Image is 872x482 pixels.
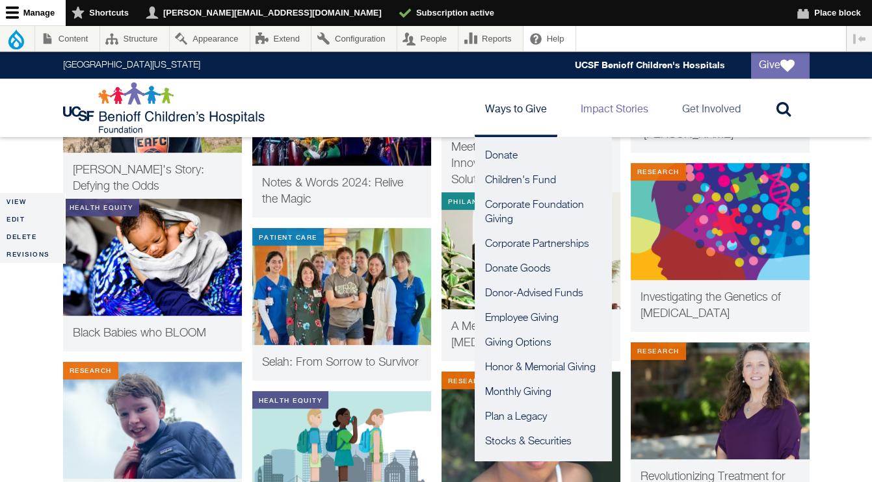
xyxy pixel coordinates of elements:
[397,26,458,51] a: People
[644,112,733,140] span: The Resilience of [PERSON_NAME]
[523,26,575,51] a: Help
[475,232,611,257] a: Corporate Partnerships
[73,164,204,192] span: [PERSON_NAME]'s Story: Defying the Odds
[475,193,611,232] a: Corporate Foundation Giving
[451,142,594,186] span: Meet [PERSON_NAME]: Our Innovative Mental Health Solution
[311,26,396,51] a: Configuration
[672,79,751,137] a: Get Involved
[631,342,810,459] img: Jennifer Martelle Tu, MD, PhD
[475,380,611,405] a: Monthly Giving
[475,429,611,454] a: Stocks & Securities
[641,292,781,320] span: Investigating the Genetics of [MEDICAL_DATA]
[475,257,611,281] a: Donate Goods
[63,61,200,70] a: [GEOGRAPHIC_DATA][US_STATE]
[170,26,250,51] a: Appearance
[475,168,611,193] a: Children's Fund
[63,82,268,134] img: Logo for UCSF Benioff Children's Hospitals Foundation
[63,199,140,216] div: Health Equity
[451,321,550,349] span: A Medical Home for [MEDICAL_DATA]
[252,228,431,381] a: Patient Care Selah: From Sorrow to Survivor
[252,391,329,409] div: Health Equity
[475,355,611,380] a: Honor & Memorial Giving
[631,163,810,332] a: Research Connections Summer 2023 thumbnail Investigating the Genetics of [MEDICAL_DATA]
[100,26,169,51] a: Structure
[475,144,611,168] a: Donate
[250,26,311,51] a: Extend
[63,362,242,479] img: Lew at the playground
[631,163,810,280] img: Connections Summer 2023 thumbnail
[847,26,872,51] button: Vertical orientation
[442,192,517,210] div: Philanthropy
[570,79,659,137] a: Impact Stories
[475,306,611,331] a: Employee Giving
[631,163,686,181] div: Research
[442,192,620,309] img: family-katie.png
[442,192,620,361] a: Philanthropy A Medical Home for [MEDICAL_DATA]
[442,372,497,389] div: Research
[751,53,810,79] a: Give
[262,177,403,205] span: Notes & Words 2024: Relive the Magic
[475,331,611,355] a: Giving Options
[63,362,118,379] div: Research
[73,327,206,339] span: Black Babies who BLOOM
[63,199,242,316] img: Black babies who bloom
[475,79,557,137] a: Ways to Give
[631,342,686,360] div: Research
[475,281,611,306] a: Donor-Advised Funds
[262,357,419,368] span: Selah: From Sorrow to Survivor
[252,228,324,246] div: Patient Care
[63,199,242,351] a: Health Equity Black babies who bloom Black Babies who BLOOM
[575,60,725,71] a: UCSF Benioff Children's Hospitals
[458,26,523,51] a: Reports
[35,26,99,51] a: Content
[252,228,431,345] img: IMG_0496.jpg
[475,405,611,429] a: Plan a Legacy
